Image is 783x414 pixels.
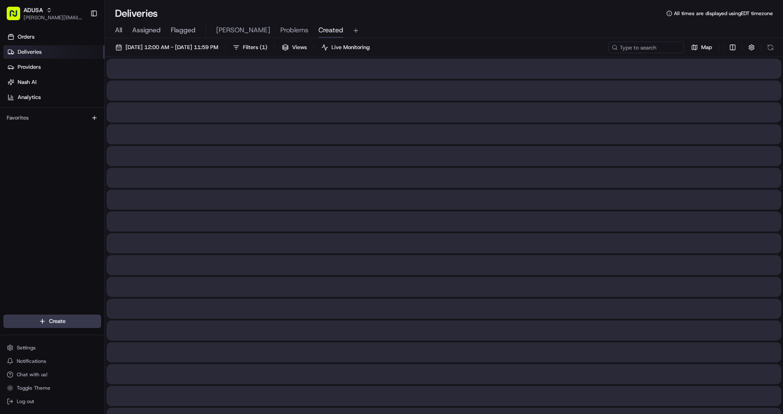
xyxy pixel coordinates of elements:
span: Settings [17,344,36,351]
div: Favorites [3,111,101,125]
span: Views [292,44,307,51]
span: ( 1 ) [260,44,267,51]
a: Orders [3,30,104,44]
input: Type to search [608,42,684,53]
button: Chat with us! [3,369,101,380]
span: Create [49,318,65,325]
button: ADUSA [23,6,43,14]
span: [DATE] 12:00 AM - [DATE] 11:59 PM [125,44,218,51]
span: Toggle Theme [17,385,50,391]
button: [DATE] 12:00 AM - [DATE] 11:59 PM [112,42,222,53]
button: Filters(1) [229,42,271,53]
span: Map [701,44,712,51]
span: Orders [18,33,34,41]
span: Log out [17,398,34,405]
span: Created [318,25,343,35]
button: Live Monitoring [318,42,373,53]
span: Assigned [132,25,161,35]
a: Analytics [3,91,104,104]
a: Deliveries [3,45,104,59]
span: Nash AI [18,78,37,86]
a: Providers [3,60,104,74]
span: Deliveries [18,48,42,56]
span: Chat with us! [17,371,47,378]
span: Flagged [171,25,196,35]
button: Map [687,42,716,53]
a: Nash AI [3,76,104,89]
button: Notifications [3,355,101,367]
button: Settings [3,342,101,354]
span: Filters [243,44,267,51]
span: All [115,25,122,35]
span: Live Monitoring [331,44,370,51]
span: All times are displayed using EDT timezone [674,10,773,17]
button: Create [3,315,101,328]
span: Notifications [17,358,46,365]
span: Problems [280,25,308,35]
span: Providers [18,63,41,71]
button: [PERSON_NAME][EMAIL_ADDRESS][DOMAIN_NAME] [23,14,84,21]
button: ADUSA[PERSON_NAME][EMAIL_ADDRESS][DOMAIN_NAME] [3,3,87,23]
h1: Deliveries [115,7,158,20]
span: Analytics [18,94,41,101]
span: [PERSON_NAME] [216,25,270,35]
button: Log out [3,396,101,407]
button: Views [278,42,311,53]
button: Toggle Theme [3,382,101,394]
